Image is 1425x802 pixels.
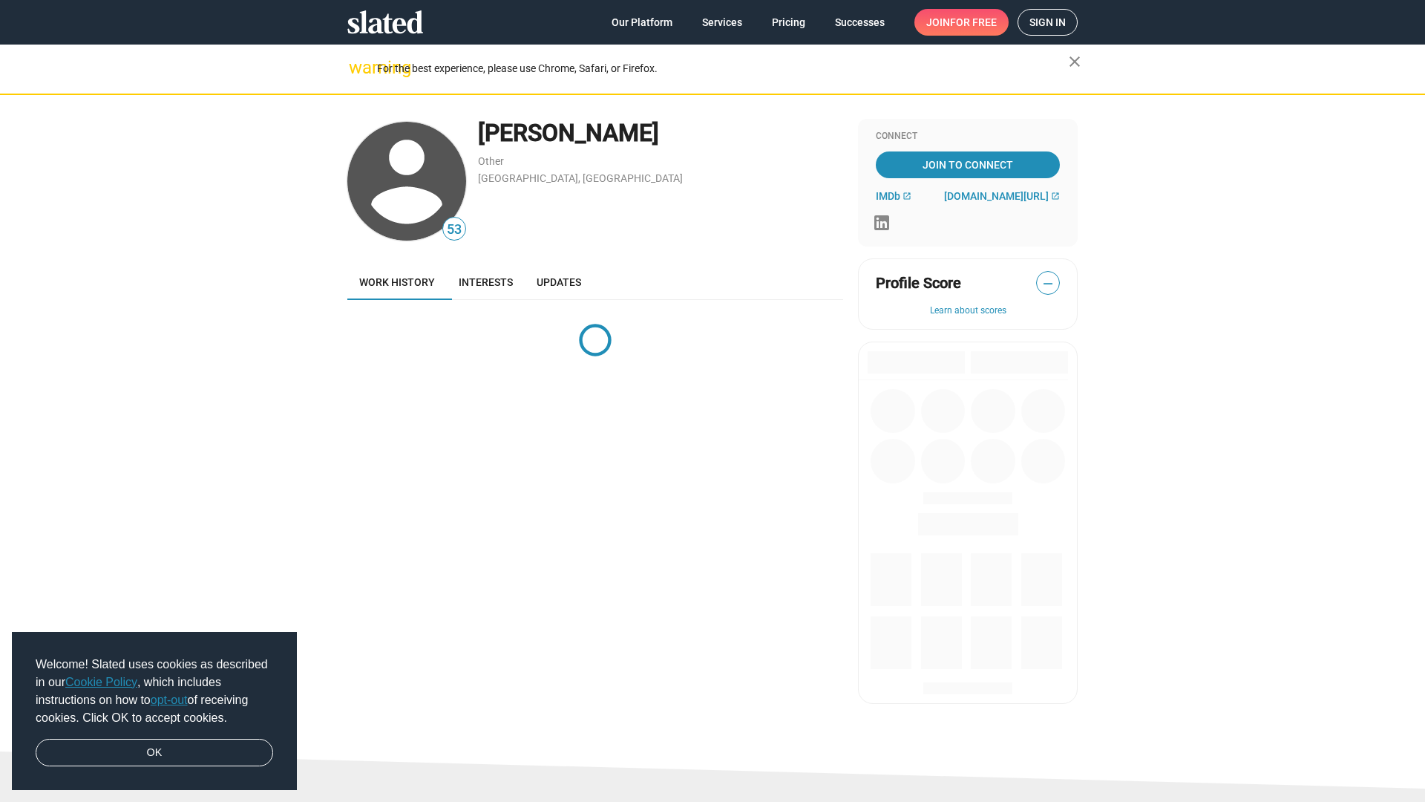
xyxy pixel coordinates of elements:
span: Join To Connect [879,151,1057,178]
span: for free [950,9,997,36]
span: Work history [359,276,435,288]
span: — [1037,274,1059,293]
div: For the best experience, please use Chrome, Safari, or Firefox. [377,59,1069,79]
a: dismiss cookie message [36,739,273,767]
span: Updates [537,276,581,288]
a: Successes [823,9,897,36]
a: [GEOGRAPHIC_DATA], [GEOGRAPHIC_DATA] [478,172,683,184]
span: Our Platform [612,9,672,36]
a: [DOMAIN_NAME][URL] [944,190,1060,202]
span: Successes [835,9,885,36]
span: Join [926,9,997,36]
mat-icon: warning [349,59,367,76]
a: Joinfor free [914,9,1009,36]
button: Learn about scores [876,305,1060,317]
span: Pricing [772,9,805,36]
a: Interests [447,264,525,300]
span: Interests [459,276,513,288]
a: Join To Connect [876,151,1060,178]
span: Services [702,9,742,36]
div: [PERSON_NAME] [478,117,843,149]
mat-icon: open_in_new [1051,192,1060,200]
span: [DOMAIN_NAME][URL] [944,190,1049,202]
a: Pricing [760,9,817,36]
a: Sign in [1018,9,1078,36]
div: Connect [876,131,1060,143]
a: opt-out [151,694,188,706]
span: Profile Score [876,273,961,293]
span: Welcome! Slated uses cookies as described in our , which includes instructions on how to of recei... [36,656,273,727]
a: Work history [347,264,447,300]
mat-icon: close [1066,53,1084,71]
a: Cookie Policy [65,676,137,688]
mat-icon: open_in_new [902,192,911,200]
div: cookieconsent [12,632,297,791]
a: Services [690,9,754,36]
span: 53 [443,220,465,240]
a: Updates [525,264,593,300]
span: IMDb [876,190,900,202]
a: Other [478,155,504,167]
a: Our Platform [600,9,684,36]
a: IMDb [876,190,911,202]
span: Sign in [1029,10,1066,35]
